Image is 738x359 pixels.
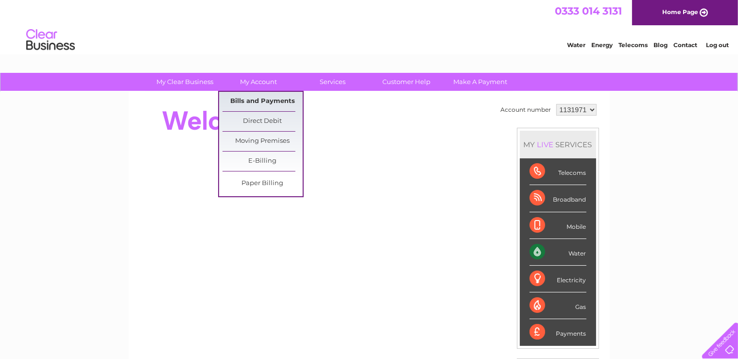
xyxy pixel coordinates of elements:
div: Telecoms [530,158,586,185]
a: Paper Billing [223,174,303,193]
a: Moving Premises [223,132,303,151]
a: Customer Help [366,73,446,91]
a: Services [292,73,373,91]
div: Electricity [530,266,586,292]
a: My Clear Business [145,73,225,91]
a: Log out [706,41,729,49]
a: Water [567,41,585,49]
div: Gas [530,292,586,319]
div: Payments [530,319,586,345]
a: My Account [219,73,299,91]
div: MY SERVICES [520,131,596,158]
div: Water [530,239,586,266]
div: Broadband [530,185,586,212]
a: Blog [653,41,668,49]
a: Direct Debit [223,112,303,131]
a: Contact [673,41,697,49]
div: LIVE [535,140,556,149]
a: Bills and Payments [223,92,303,111]
a: 0333 014 3131 [555,5,622,17]
a: Telecoms [618,41,648,49]
div: Clear Business is a trading name of Verastar Limited (registered in [GEOGRAPHIC_DATA] No. 3667643... [140,5,599,47]
a: Make A Payment [440,73,520,91]
a: E-Billing [223,152,303,171]
img: logo.png [26,25,75,55]
a: Energy [591,41,613,49]
td: Account number [498,102,554,118]
div: Mobile [530,212,586,239]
